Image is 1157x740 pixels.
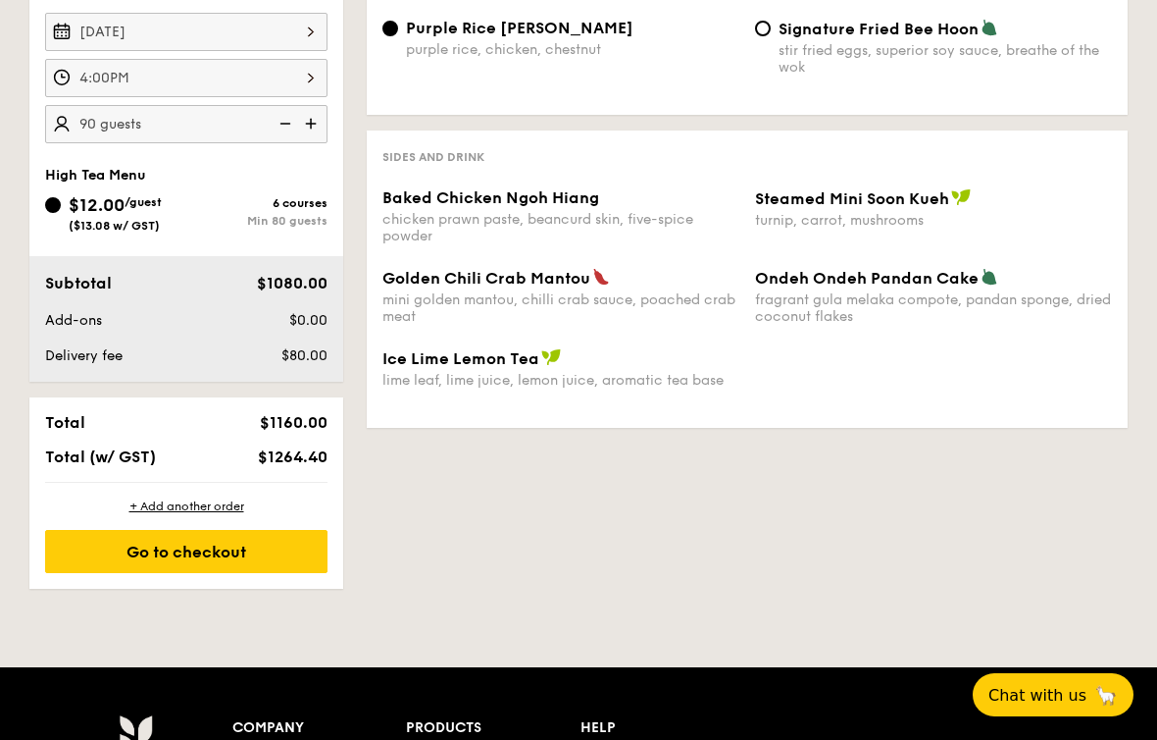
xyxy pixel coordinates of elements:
[45,347,123,364] span: Delivery fee
[45,105,327,143] input: Number of guests
[45,13,327,51] input: Event date
[257,274,327,292] span: $1080.00
[541,348,561,366] img: icon-vegan.f8ff3823.svg
[45,530,327,573] div: Go to checkout
[755,189,949,208] span: Steamed Mini Soon Kueh
[406,41,739,58] div: purple rice, chicken, chestnut
[973,673,1133,716] button: Chat with us🦙
[258,448,327,466] span: $1264.40
[125,195,162,209] span: /guest
[382,291,739,325] div: mini golden mantou, chilli crab sauce, poached crab meat
[269,105,298,142] img: icon-reduce.1d2dbef1.svg
[755,21,771,36] input: Signature Fried Bee Hoonstir fried eggs, superior soy sauce, breathe of the wok
[298,105,327,142] img: icon-add.58712e84.svg
[382,269,590,288] span: Golden Chili Crab Mantou
[981,19,998,36] img: icon-vegetarian.fe4039eb.svg
[382,349,539,368] span: Ice Lime Lemon Tea
[382,188,599,207] span: Baked Chicken Ngoh Hiang
[260,413,327,432] span: $1160.00
[406,19,633,37] span: Purple Rice [PERSON_NAME]
[755,291,1112,325] div: fragrant gula melaka compote, pandan sponge, dried coconut flakes
[382,372,739,389] div: lime leaf, lime juice, lemon juice, aromatic tea base
[981,268,998,286] img: icon-vegetarian.fe4039eb.svg
[45,59,327,97] input: Event time
[382,21,398,36] input: Purple Rice [PERSON_NAME]purple rice, chicken, chestnut
[281,347,327,364] span: $80.00
[45,197,61,213] input: $12.00/guest($13.08 w/ GST)6 coursesMin 80 guests
[69,219,160,233] span: ($13.08 w/ GST)
[45,413,85,432] span: Total
[951,188,971,206] img: icon-vegan.f8ff3823.svg
[45,312,102,329] span: Add-ons
[45,499,327,514] div: + Add another order
[779,20,979,38] span: Signature Fried Bee Hoon
[45,448,156,466] span: Total (w/ GST)
[592,268,610,286] img: icon-spicy.37a8142b.svg
[45,274,112,292] span: Subtotal
[382,211,739,244] div: chicken prawn paste, beancurd skin, five-spice powder
[186,214,327,228] div: Min 80 guests
[755,269,979,288] span: Ondeh Ondeh Pandan Cake
[779,42,1112,76] div: stir fried eggs, superior soy sauce, breathe of the wok
[988,686,1086,705] span: Chat with us
[69,194,125,216] span: $12.00
[1094,684,1118,707] span: 🦙
[45,167,146,184] span: High Tea Menu
[382,150,484,164] span: Sides and Drink
[186,196,327,210] div: 6 courses
[755,212,1112,229] div: turnip, carrot, mushrooms
[289,312,327,329] span: $0.00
